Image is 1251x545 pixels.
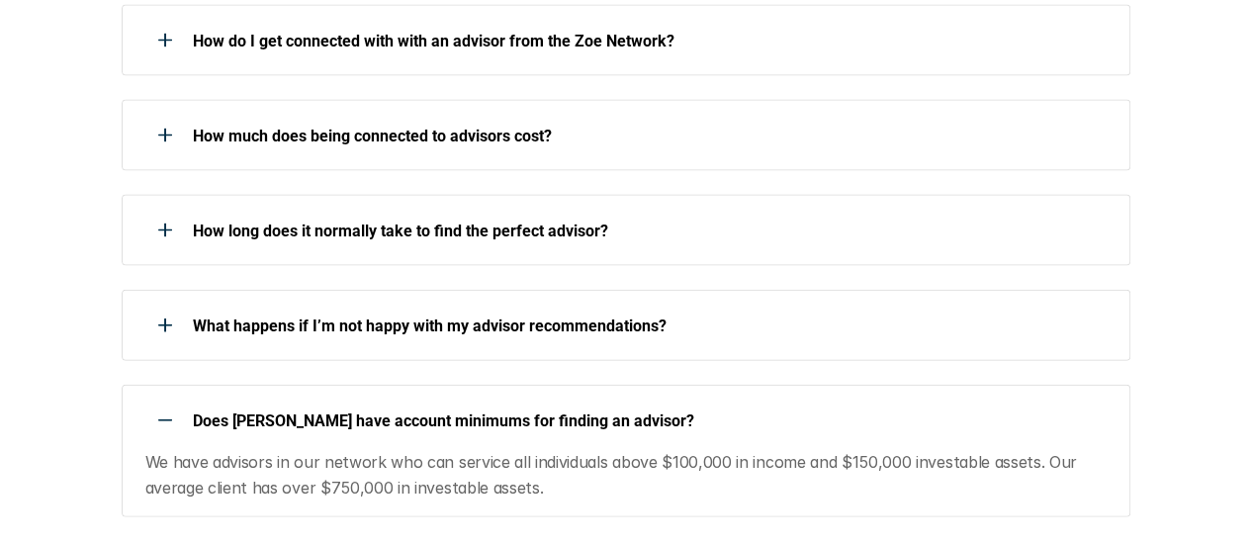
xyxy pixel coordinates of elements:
p: How long does it normally take to find the perfect advisor? [193,222,1105,240]
p: What happens if I’m not happy with my advisor recommendations? [193,317,1105,335]
p: Does [PERSON_NAME] have account minimums for finding an advisor? [193,411,1105,430]
p: How do I get connected with with an advisor from the Zoe Network? [193,32,1105,50]
p: How much does being connected to advisors cost? [193,127,1105,145]
p: We have advisors in our network who can service all individuals above $100,000 in income and $150... [145,450,1106,500]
